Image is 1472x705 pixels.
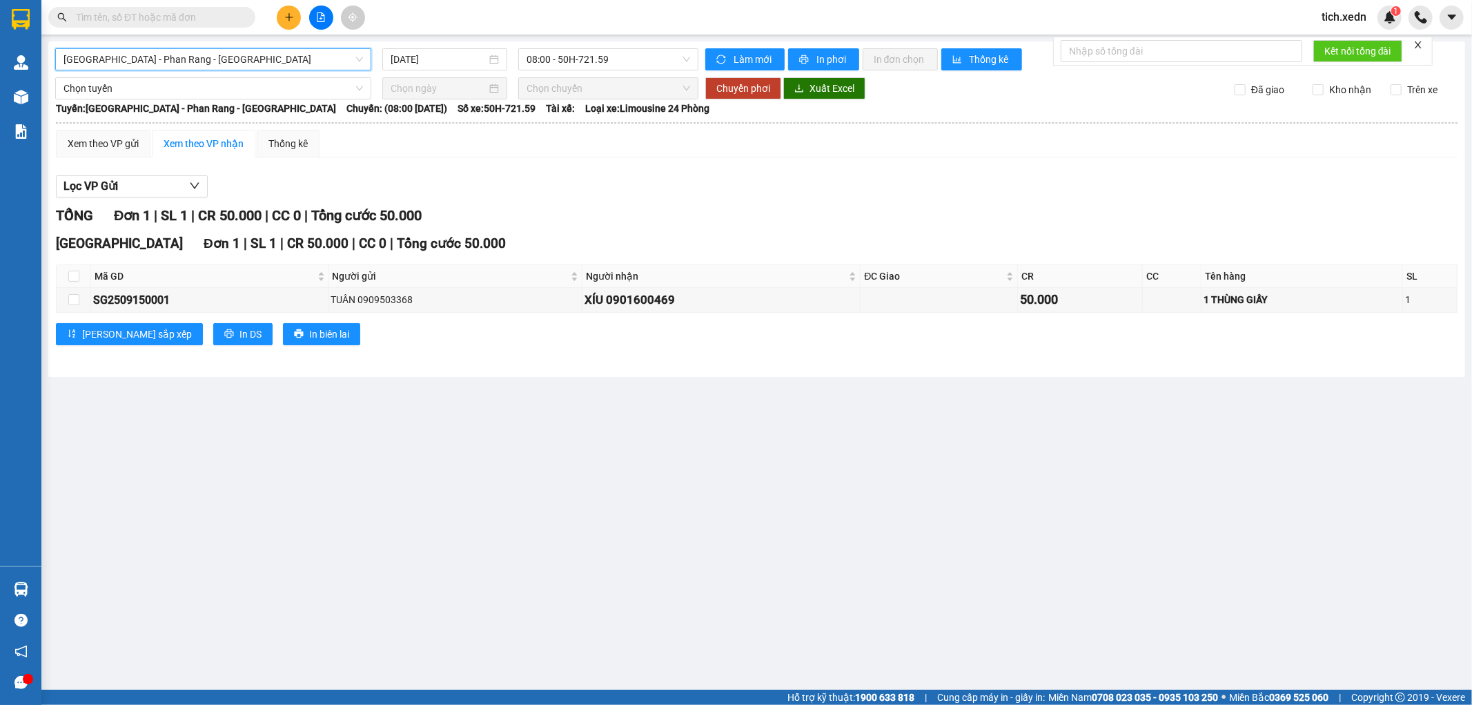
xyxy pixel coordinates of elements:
img: logo-vxr [12,9,30,30]
img: phone-icon [1415,11,1427,23]
div: SG2509150001 [93,291,326,309]
span: [GEOGRAPHIC_DATA] [56,235,183,251]
span: SL 1 [161,207,188,224]
span: Chọn chuyến [527,78,689,99]
span: Kết nối tổng đài [1324,44,1391,59]
th: Tên hàng [1201,265,1403,288]
span: Sài Gòn - Phan Rang - Ninh Sơn [63,49,363,70]
span: tich.xedn [1311,8,1377,26]
button: Kết nối tổng đài [1313,40,1402,62]
span: printer [294,329,304,340]
img: icon-new-feature [1384,11,1396,23]
span: In biên lai [309,327,349,342]
span: Mã GD [95,269,315,284]
input: Chọn ngày [391,81,487,96]
span: Miền Nam [1048,690,1218,705]
span: Loại xe: Limousine 24 Phòng [585,101,709,116]
strong: 1900 633 818 [855,692,914,703]
span: [PERSON_NAME] sắp xếp [82,327,192,342]
span: CR 50.000 [287,235,349,251]
span: | [390,235,393,251]
span: | [244,235,247,251]
button: In đơn chọn [863,48,938,70]
button: Chuyển phơi [705,77,781,99]
button: printerIn biên lai [283,323,360,345]
span: Người nhận [586,269,846,284]
span: Tổng cước 50.000 [311,207,422,224]
button: caret-down [1440,6,1464,30]
span: Hỗ trợ kỹ thuật: [787,690,914,705]
span: Thống kê [970,52,1011,67]
div: TUÂN 0909503368 [331,292,580,307]
span: Tổng cước 50.000 [397,235,506,251]
span: | [191,207,195,224]
th: SL [1403,265,1458,288]
img: warehouse-icon [14,90,28,104]
span: ⚪️ [1221,695,1226,700]
span: caret-down [1446,11,1458,23]
span: download [794,84,804,95]
button: syncLàm mới [705,48,785,70]
span: Lọc VP Gửi [63,177,118,195]
button: aim [341,6,365,30]
span: Làm mới [734,52,774,67]
span: Tài xế: [546,101,575,116]
div: Thống kê [268,136,308,151]
span: ĐC Giao [864,269,1003,284]
span: Chọn tuyến [63,78,363,99]
img: warehouse-icon [14,582,28,597]
span: Đơn 1 [204,235,240,251]
td: SG2509150001 [91,288,329,312]
input: 15/09/2025 [391,52,487,67]
div: 50.000 [1020,290,1140,309]
img: warehouse-icon [14,55,28,70]
span: In phơi [816,52,848,67]
span: printer [224,329,234,340]
button: printerIn phơi [788,48,859,70]
button: bar-chartThống kê [941,48,1022,70]
strong: 0369 525 060 [1269,692,1328,703]
span: In DS [239,327,262,342]
span: close [1413,40,1423,50]
button: sort-ascending[PERSON_NAME] sắp xếp [56,323,203,345]
div: XÍU 0901600469 [585,291,858,309]
span: Người gửi [333,269,569,284]
span: search [57,12,67,22]
th: CC [1143,265,1201,288]
span: CC 0 [359,235,386,251]
span: Xuất Excel [809,81,854,96]
button: downloadXuất Excel [783,77,865,99]
img: solution-icon [14,124,28,139]
span: | [925,690,927,705]
span: sync [716,55,728,66]
span: | [1339,690,1341,705]
span: 08:00 - 50H-721.59 [527,49,689,70]
th: CR [1018,265,1143,288]
div: Xem theo VP gửi [68,136,139,151]
span: Cung cấp máy in - giấy in: [937,690,1045,705]
span: bar-chart [952,55,964,66]
button: printerIn DS [213,323,273,345]
span: down [189,180,200,191]
input: Tìm tên, số ĐT hoặc mã đơn [76,10,239,25]
div: 1 [1405,292,1455,307]
button: Lọc VP Gửi [56,175,208,197]
span: notification [14,645,28,658]
div: Xem theo VP nhận [164,136,244,151]
span: CC 0 [272,207,301,224]
input: Nhập số tổng đài [1061,40,1302,62]
span: question-circle [14,614,28,627]
span: 1 [1393,6,1398,16]
span: SL 1 [251,235,277,251]
div: 1 THÙNG GIẤY [1204,292,1400,307]
button: plus [277,6,301,30]
span: | [280,235,284,251]
span: Chuyến: (08:00 [DATE]) [346,101,447,116]
span: Trên xe [1402,82,1443,97]
span: Số xe: 50H-721.59 [458,101,536,116]
sup: 1 [1391,6,1401,16]
span: message [14,676,28,689]
span: | [154,207,157,224]
span: | [304,207,308,224]
span: | [352,235,355,251]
